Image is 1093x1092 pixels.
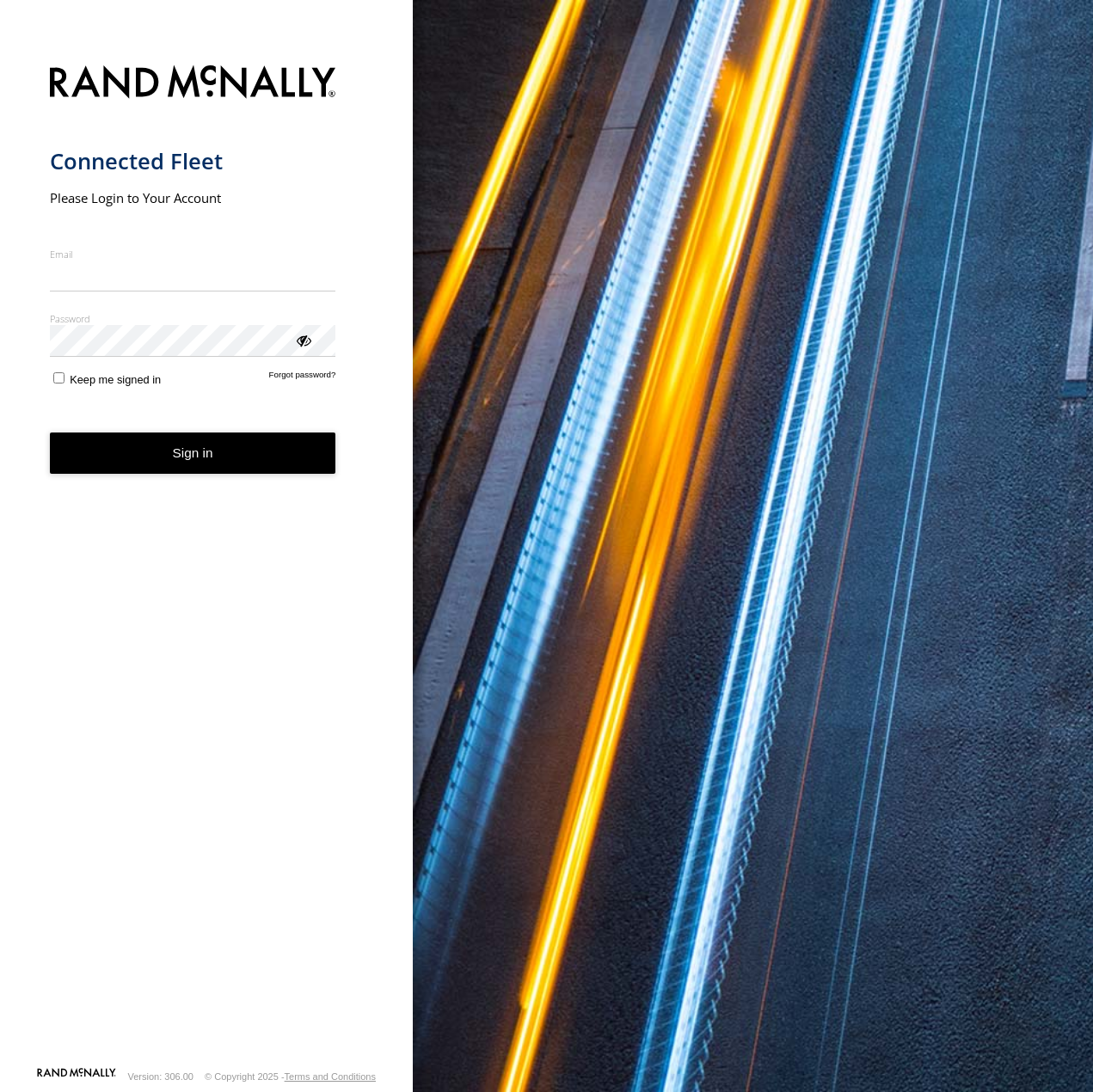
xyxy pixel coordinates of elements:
label: Password [50,312,336,325]
button: Sign in [50,433,336,475]
img: Rand McNally [50,62,336,106]
a: Terms and Conditions [285,1071,376,1082]
div: © Copyright 2025 - [205,1071,376,1082]
div: ViewPassword [294,331,311,348]
a: Forgot password? [269,370,336,386]
form: main [50,55,364,1066]
span: Keep me signed in [70,373,161,386]
h2: Please Login to Your Account [50,189,336,206]
input: Keep me signed in [53,372,64,383]
h1: Connected Fleet [50,147,336,175]
label: Email [50,248,336,261]
a: Visit our Website [37,1068,116,1085]
div: Version: 306.00 [128,1071,193,1082]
